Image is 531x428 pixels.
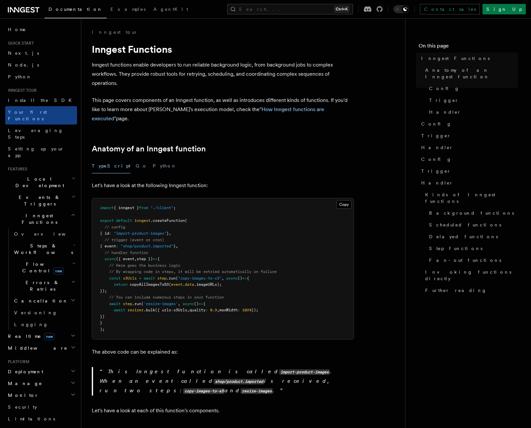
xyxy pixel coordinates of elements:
span: : [116,244,118,248]
span: Monitor [5,392,39,399]
span: s3Urls [173,308,187,312]
span: Versioning [14,310,57,315]
span: Handler [421,144,453,151]
span: Inngest Functions [5,212,71,225]
span: Python [8,74,32,79]
a: Logging [11,319,77,330]
span: resizer [128,308,144,312]
a: Anatomy of an Inngest function [423,64,518,83]
span: => [199,302,203,306]
button: TypeScript [92,159,130,173]
span: }); [100,289,107,293]
span: s3Urls [123,276,137,281]
span: Features [5,166,27,172]
span: Handler [421,180,453,186]
span: step [157,276,167,281]
a: Scheduled functions [426,219,518,231]
a: Leveraging Steps [5,125,77,143]
span: // By wrapping code in steps, it will be retried automatically on failure [109,269,277,274]
span: return [114,282,128,287]
button: Go [136,159,147,173]
a: Limitations [5,413,77,425]
span: Fan-out functions [429,257,501,263]
span: : [238,308,240,312]
span: await [114,308,125,312]
span: { [157,257,160,261]
span: async [105,257,116,261]
span: 0.9 [210,308,217,312]
span: Realtime [5,333,55,340]
span: .run [132,302,141,306]
a: Kinds of Inngest functions [423,189,518,207]
a: Home [5,24,77,35]
span: , [176,244,178,248]
span: copyAllImagesToS3 [130,282,169,287]
span: .createFunction [150,218,185,223]
span: export [100,218,114,223]
a: Step functions [426,243,518,254]
span: 'resize-images' [144,302,178,306]
span: Inngest tour [5,88,37,93]
a: AgentKit [149,2,192,18]
span: Documentation [49,7,103,12]
span: // handler function [105,250,148,255]
span: Security [8,404,37,410]
code: copy-images-to-s3 [183,388,225,394]
p: Let's have a look at the following Inngest function: [92,181,354,190]
a: Trigger [419,165,518,177]
a: Further reading [423,284,518,296]
span: Overview [14,231,82,237]
span: ( [169,282,171,287]
h1: Inngest Functions [92,43,354,55]
button: Deployment [5,366,77,378]
span: async [183,302,194,306]
span: inngest [134,218,150,223]
code: resize-images [241,388,273,394]
button: Local Development [5,173,77,191]
span: const [109,276,121,281]
span: Logging [14,322,48,327]
a: Security [5,401,77,413]
a: Config [419,118,518,130]
span: default [116,218,132,223]
span: .imageURLs); [194,282,222,287]
span: { event [100,244,116,248]
span: ( [185,218,187,223]
span: Background functions [429,210,514,216]
span: async [226,276,238,281]
span: "shop/product.imported" [121,244,173,248]
div: Inngest Functions [5,228,77,330]
span: Delayed functions [429,233,498,240]
a: Contact sales [420,4,480,14]
span: , [134,257,137,261]
a: Python [5,71,77,83]
span: , [187,308,189,312]
span: { [247,276,249,281]
span: ( [141,302,144,306]
span: }); [251,308,258,312]
p: This Inngest function is called . When an event called is received, run two steps: and . [100,367,354,396]
span: () [194,302,199,306]
span: Next.js [8,50,39,56]
span: event [171,282,183,287]
a: Handler [426,106,518,118]
a: Your first Functions [5,106,77,125]
span: ( [176,276,178,281]
span: Cancellation [11,298,68,304]
span: Flow Control [11,261,72,274]
span: ({ event [116,257,134,261]
span: = [139,276,141,281]
kbd: Ctrl+K [334,6,349,12]
p: The above code can be explained as: [92,347,354,357]
span: Your first Functions [8,109,47,121]
span: Steps & Workflows [11,243,73,256]
span: // You can include numerous steps in your function [109,295,224,300]
span: .bulk [144,308,155,312]
a: Background functions [426,207,518,219]
button: Search...Ctrl+K [227,4,353,14]
p: Inngest functions enable developers to run reliable background logic, from background jobs to com... [92,60,354,88]
p: This page covers components of an Inngest function, as well as introduces different kinds of func... [92,96,354,123]
span: { [203,302,206,306]
a: Fan-out functions [426,254,518,266]
a: Config [426,83,518,94]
